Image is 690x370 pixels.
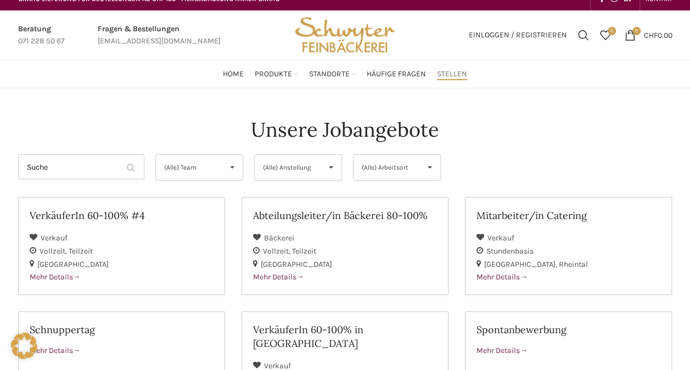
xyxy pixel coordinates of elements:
span: Mehr Details [476,346,528,355]
span: (Alle) Anstellung [263,155,315,180]
a: Suchen [573,24,594,46]
span: Teilzeit [69,246,93,256]
h2: VerkäuferIn 60-100% #4 [30,209,214,222]
span: Mehr Details [476,272,528,282]
a: Einloggen / Registrieren [463,24,573,46]
span: Mehr Details [30,346,81,355]
h2: Spontanbewerbung [476,323,660,337]
span: Vollzeit [263,246,292,256]
span: Verkauf [487,233,514,243]
span: (Alle) Arbeitsort [362,155,414,180]
a: Infobox link [98,23,221,48]
bdi: 0.00 [644,30,672,40]
a: 0 CHF0.00 [619,24,678,46]
span: Mehr Details [253,272,304,282]
span: [GEOGRAPHIC_DATA] [484,260,559,269]
span: ▾ [321,155,341,180]
span: Rheintal [559,260,588,269]
a: Abteilungsleiter/in Bäckerei 80-100% Bäckerei Vollzeit Teilzeit [GEOGRAPHIC_DATA] Mehr Details [242,197,448,295]
a: Site logo [291,30,399,39]
a: Mitarbeiter/in Catering Verkauf Stundenbasis [GEOGRAPHIC_DATA] Rheintal Mehr Details [465,197,672,295]
span: [GEOGRAPHIC_DATA] [261,260,332,269]
h2: Mitarbeiter/in Catering [476,209,660,222]
a: Produkte [255,63,298,85]
a: Infobox link [18,23,65,48]
span: ▾ [222,155,243,180]
span: Stellen [437,69,467,80]
a: Häufige Fragen [367,63,426,85]
a: Standorte [309,63,356,85]
span: 0 [608,27,616,35]
h4: Unsere Jobangebote [251,116,439,143]
span: ▾ [419,155,440,180]
span: (Alle) Team [164,155,216,180]
span: Stundenbasis [486,246,534,256]
img: Bäckerei Schwyter [291,10,399,60]
input: Suche [18,154,144,180]
span: Häufige Fragen [367,69,426,80]
span: 0 [632,27,641,35]
span: Mehr Details [30,272,81,282]
span: Home [223,69,244,80]
span: Bäckerei [264,233,294,243]
h2: Abteilungsleiter/in Bäckerei 80-100% [253,209,437,222]
span: Produkte [255,69,292,80]
h2: Schnuppertag [30,323,214,337]
a: VerkäuferIn 60-100% #4 Verkauf Vollzeit Teilzeit [GEOGRAPHIC_DATA] Mehr Details [18,197,225,295]
span: Vollzeit [40,246,69,256]
h2: VerkäuferIn 60-100% in [GEOGRAPHIC_DATA] [253,323,437,350]
a: Home [223,63,244,85]
span: Verkauf [41,233,68,243]
span: Standorte [309,69,350,80]
div: Meine Wunschliste [594,24,616,46]
span: CHF [644,30,658,40]
span: [GEOGRAPHIC_DATA] [37,260,109,269]
div: Main navigation [13,63,678,85]
a: Stellen [437,63,467,85]
a: 0 [594,24,616,46]
span: Einloggen / Registrieren [469,31,567,39]
span: Teilzeit [292,246,316,256]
